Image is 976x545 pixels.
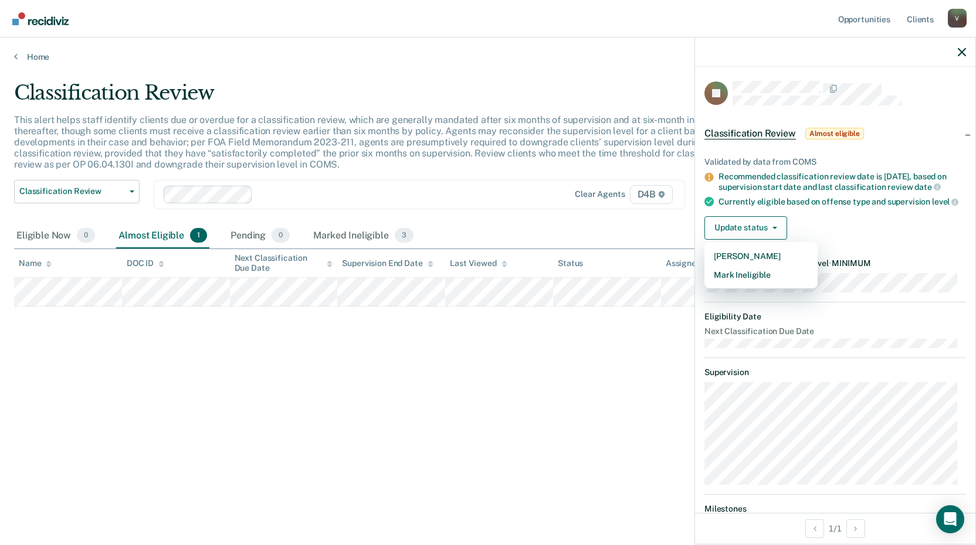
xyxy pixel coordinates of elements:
div: Recommended classification review date is [DATE], based on supervision start date and last classi... [719,172,966,192]
button: Previous Opportunity [805,519,824,538]
div: Status [558,258,583,268]
div: Classification ReviewAlmost eligible [695,115,975,152]
div: Validated by data from COMS [704,157,966,167]
div: Currently eligible based on offense type and supervision [719,196,966,207]
dt: Milestones [704,504,966,514]
span: level [932,197,958,206]
div: Eligible Now [14,223,97,249]
div: Name [19,258,52,268]
img: Recidiviz [12,12,69,25]
span: 0 [77,228,95,243]
div: Open Intercom Messenger [936,505,964,533]
span: 1 [190,228,207,243]
button: Mark Ineligible [704,265,818,284]
div: Marked Ineligible [311,223,416,249]
div: Next Classification Due Date [235,253,333,273]
span: D4B [630,185,673,204]
dt: Next Classification Due Date [704,326,966,336]
div: Almost Eligible [116,223,209,249]
button: [PERSON_NAME] [704,247,818,265]
dt: Recommended Supervision Level MINIMUM [704,258,966,268]
span: 0 [272,228,290,243]
div: Pending [228,223,292,249]
span: Almost eligible [805,128,864,139]
div: 1 / 1 [695,513,975,544]
div: Assigned to [666,258,721,268]
button: Profile dropdown button [948,9,967,28]
div: Classification Review [14,81,746,114]
div: DOC ID [127,258,164,268]
span: 3 [395,228,414,243]
div: Clear agents [575,189,625,199]
a: Home [14,52,962,62]
p: This alert helps staff identify clients due or overdue for a classification review, which are gen... [14,114,733,171]
button: Update status [704,216,787,240]
dt: Eligibility Date [704,312,966,322]
span: Classification Review [19,186,125,196]
span: • [829,258,832,268]
div: Supervision End Date [342,258,433,268]
dt: Supervision [704,367,966,377]
div: Last Viewed [450,258,507,268]
button: Next Opportunity [846,519,865,538]
span: Classification Review [704,128,796,139]
div: V [948,9,967,28]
